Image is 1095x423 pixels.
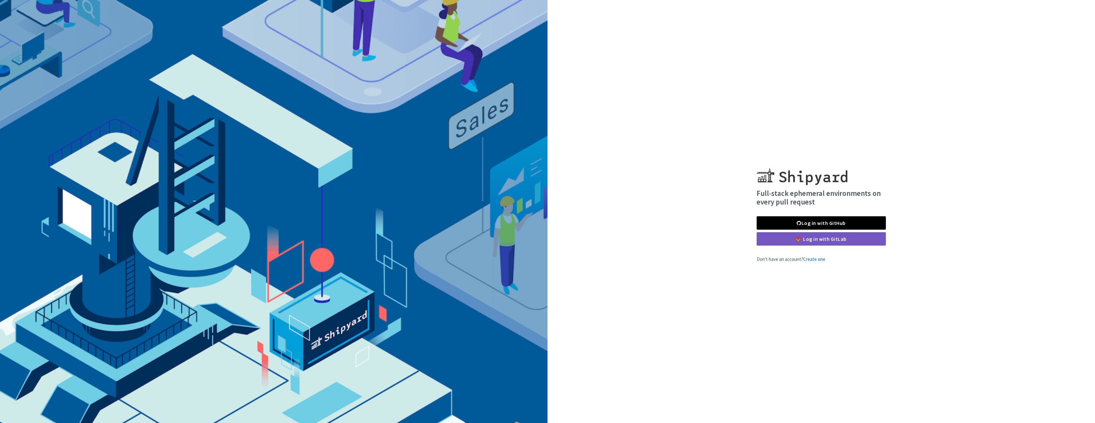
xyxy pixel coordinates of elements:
a: Create one [803,256,825,262]
a: Log in with GitHub [757,216,886,230]
img: gitlab-color.svg [796,237,801,241]
img: Shipyard logo [757,160,847,185]
a: Log in with GitLab [757,232,886,246]
h4: Full-stack ephemeral environments on every pull request [757,189,886,206]
span: Don't have an account? [757,256,825,262]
